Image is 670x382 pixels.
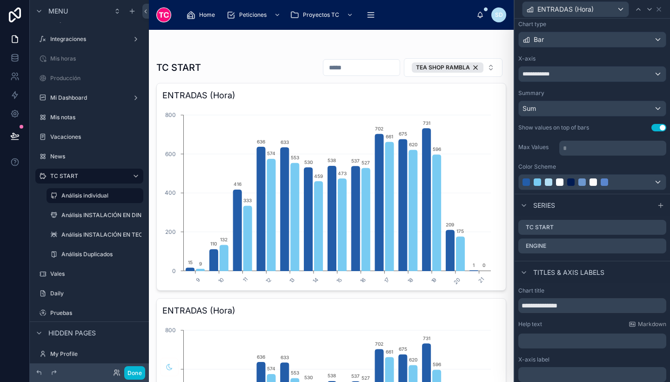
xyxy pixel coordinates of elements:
tspan: 400 [165,189,176,196]
a: Análisis INSTALACIÓN EN TECHO [47,227,143,242]
text: 18 [406,276,415,285]
a: Integraciones [35,32,143,47]
a: Análisis Duplicados [47,247,143,262]
a: Análisis INSTALACIÓN EN DINTEL [47,208,143,223]
button: Sum [518,101,666,116]
text: 175 [456,228,464,234]
label: Color Scheme [518,163,556,171]
text: 209 [446,222,454,227]
label: Pruebas [50,309,141,317]
span: Home [199,11,215,19]
label: X-axis label [518,356,549,363]
a: Pruebas [35,306,143,321]
label: Análisis individual [61,192,138,199]
text: 333 [243,198,252,203]
text: 620 [409,142,417,147]
tspan: 600 [165,150,176,157]
text: 21 [477,276,485,285]
text: 537 [351,373,360,379]
label: Análisis INSTALACIÓN EN TECHO [61,231,151,239]
label: Vacaciones [50,133,141,141]
label: Análisis INSTALACIÓN EN DINTEL [61,211,152,219]
text: 19 [430,276,438,285]
label: Summary [518,89,544,97]
div: scrollable content [518,332,666,348]
img: App logo [156,7,171,22]
a: Home [183,7,221,23]
a: News [35,149,143,164]
text: 574 [267,150,275,156]
text: 731 [423,335,430,341]
button: Bar [518,32,666,48]
text: 11 [241,276,249,284]
span: SD [495,11,503,19]
a: Mis notas [35,110,143,125]
label: Help text [518,321,542,328]
text: 538 [328,373,336,378]
text: 702 [375,341,383,347]
span: Sum [523,104,536,113]
label: ENGINE [526,242,546,250]
text: 731 [423,120,430,126]
text: 553 [291,155,299,160]
label: Chart title [518,287,544,294]
span: Bar [534,35,544,44]
text: 416 [234,181,241,187]
a: Vales [35,266,143,281]
div: scrollable content [518,367,666,382]
text: 636 [257,354,265,360]
text: 17 [383,276,391,284]
tspan: 200 [165,228,176,235]
text: 20 [452,276,462,286]
text: 12 [264,276,273,285]
text: 538 [328,157,336,163]
text: 16 [359,276,367,285]
label: News [50,153,141,160]
text: 675 [399,346,407,352]
text: 15 [335,276,343,285]
a: TC START [35,169,143,184]
label: Daily [50,290,141,297]
div: TEA SHOP RAMBLA [412,62,483,73]
text: 14 [312,276,320,285]
tspan: 800 [165,327,176,334]
label: My Profile [50,350,141,358]
tspan: 800 [165,111,176,118]
span: Series [533,201,555,210]
text: 702 [375,126,383,131]
button: ENTRADAS (Hora) [522,1,629,17]
text: 9 [199,261,202,266]
a: Producción [35,71,143,86]
text: 0 [482,262,485,268]
text: 633 [281,139,289,145]
a: Mi Dashboard [35,90,143,105]
label: X-axis [518,55,536,62]
h3: ENTRADAS (Hora) [162,304,500,317]
button: Unselect TEA_SHOP_RAMBLA [412,62,483,73]
text: 636 [257,139,265,144]
div: scrollable content [179,5,476,25]
label: Max Values [518,143,556,151]
a: Peticiones [223,7,285,23]
text: 473 [338,171,347,176]
span: Menu [48,7,68,16]
a: Daily [35,286,143,301]
span: Markdown [638,321,666,328]
button: Select Button [404,58,502,77]
label: Producción [50,75,141,82]
span: Proyectos TC [303,11,339,19]
text: 530 [304,159,313,165]
a: Vacaciones [35,130,143,144]
a: Análisis individual [47,188,143,203]
text: 596 [433,146,441,152]
text: 110 [210,241,217,246]
label: Mis horas [50,55,141,62]
div: Show values on top of bars [518,124,589,131]
text: 459 [314,173,323,179]
label: Mis notas [50,114,141,121]
label: Integraciones [50,35,128,43]
text: 661 [386,349,393,355]
text: 9 [194,276,201,283]
span: Titles & Axis labels [533,268,604,277]
text: 661 [386,134,393,139]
